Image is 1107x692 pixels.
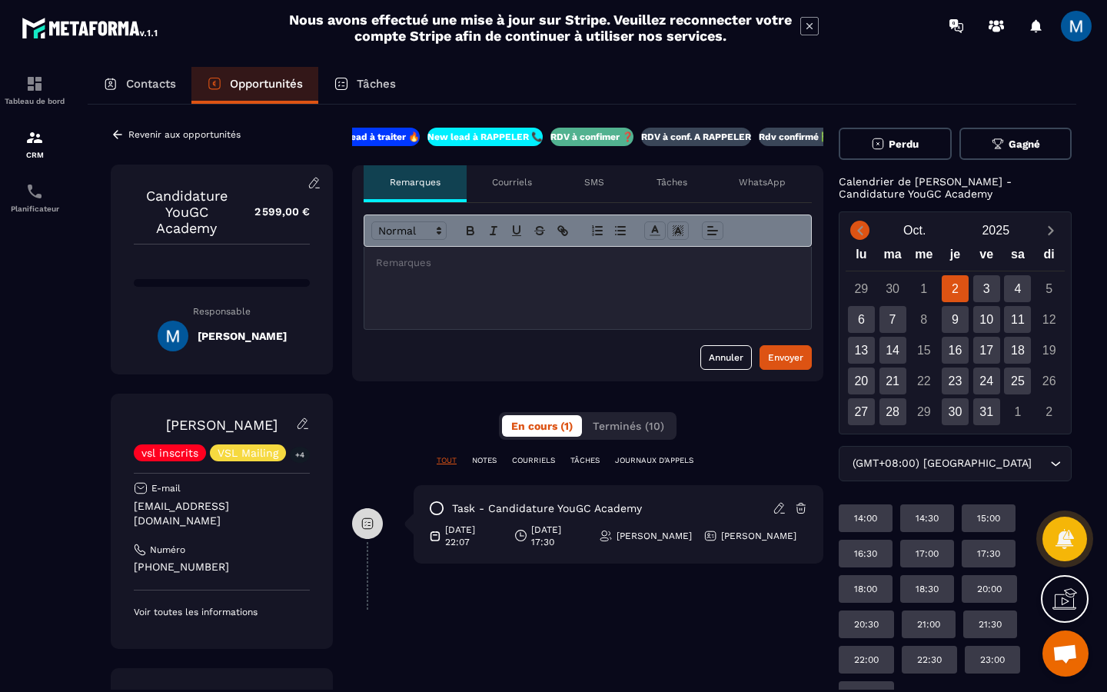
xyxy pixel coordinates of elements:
[4,63,65,117] a: formationformationTableau de bord
[910,398,937,425] div: 29
[839,175,1072,200] p: Calendrier de [PERSON_NAME] - Candidature YouGC Academy
[1004,306,1031,333] div: 11
[1036,368,1062,394] div: 26
[768,350,803,365] div: Envoyer
[877,244,909,271] div: ma
[4,117,65,171] a: formationformationCRM
[846,220,874,241] button: Previous month
[700,345,752,370] button: Annuler
[641,131,751,143] p: RDV à conf. A RAPPELER
[25,182,44,201] img: scheduler
[4,151,65,159] p: CRM
[977,583,1002,595] p: 20:00
[134,606,310,618] p: Voir toutes les informations
[854,583,877,595] p: 18:00
[854,512,877,524] p: 14:00
[879,368,906,394] div: 21
[472,455,497,466] p: NOTES
[942,368,969,394] div: 23
[848,398,875,425] div: 27
[134,188,239,236] p: Candidature YouGC Academy
[1004,275,1031,302] div: 4
[942,337,969,364] div: 16
[917,654,942,666] p: 22:30
[889,138,919,150] span: Perdu
[239,197,310,227] p: 2 599,00 €
[848,275,875,302] div: 29
[445,524,503,548] p: [DATE] 22:07
[721,530,796,542] p: [PERSON_NAME]
[128,129,241,140] p: Revenir aux opportunités
[973,306,1000,333] div: 10
[1033,244,1065,271] div: di
[1004,337,1031,364] div: 18
[583,415,673,437] button: Terminés (10)
[916,583,939,595] p: 18:30
[617,530,692,542] p: [PERSON_NAME]
[848,337,875,364] div: 13
[910,275,937,302] div: 1
[427,131,543,143] p: New lead à RAPPELER 📞
[910,368,937,394] div: 22
[593,420,664,432] span: Terminés (10)
[191,67,318,104] a: Opportunités
[839,446,1072,481] div: Search for option
[979,618,1002,630] p: 21:30
[390,176,440,188] p: Remarques
[318,67,411,104] a: Tâches
[218,447,278,458] p: VSL Mailing
[1004,368,1031,394] div: 25
[134,306,310,317] p: Responsable
[1035,455,1046,472] input: Search for option
[1036,337,1062,364] div: 19
[916,512,939,524] p: 14:30
[230,77,303,91] p: Opportunités
[910,306,937,333] div: 8
[88,67,191,104] a: Contacts
[4,171,65,225] a: schedulerschedulerPlanificateur
[25,128,44,147] img: formation
[134,499,310,528] p: [EMAIL_ADDRESS][DOMAIN_NAME]
[910,337,937,364] div: 15
[512,455,555,466] p: COURRIELS
[846,244,877,271] div: lu
[150,544,185,556] p: Numéro
[22,14,160,42] img: logo
[584,176,604,188] p: SMS
[1042,630,1089,677] a: Ouvrir le chat
[908,244,939,271] div: me
[879,398,906,425] div: 28
[973,368,1000,394] div: 24
[1002,244,1034,271] div: sa
[570,455,600,466] p: TÂCHES
[126,77,176,91] p: Contacts
[879,337,906,364] div: 14
[4,97,65,105] p: Tableau de bord
[977,547,1000,560] p: 17:30
[739,176,786,188] p: WhatsApp
[848,368,875,394] div: 20
[1036,275,1062,302] div: 5
[615,455,693,466] p: JOURNAUX D'APPELS
[25,75,44,93] img: formation
[141,447,198,458] p: vsl inscrits
[879,306,906,333] div: 7
[657,176,687,188] p: Tâches
[854,654,879,666] p: 22:00
[879,275,906,302] div: 30
[198,330,287,342] h5: [PERSON_NAME]
[324,131,420,143] p: New lead à traiter 🔥
[502,415,582,437] button: En cours (1)
[854,547,877,560] p: 16:30
[849,455,1035,472] span: (GMT+08:00) [GEOGRAPHIC_DATA]
[854,618,879,630] p: 20:30
[942,275,969,302] div: 2
[973,275,1000,302] div: 3
[437,455,457,466] p: TOUT
[550,131,633,143] p: RDV à confimer ❓
[973,337,1000,364] div: 17
[977,512,1000,524] p: 15:00
[839,128,952,160] button: Perdu
[288,12,793,44] h2: Nous avons effectué une mise à jour sur Stripe. Veuillez reconnecter votre compte Stripe afin de ...
[942,398,969,425] div: 30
